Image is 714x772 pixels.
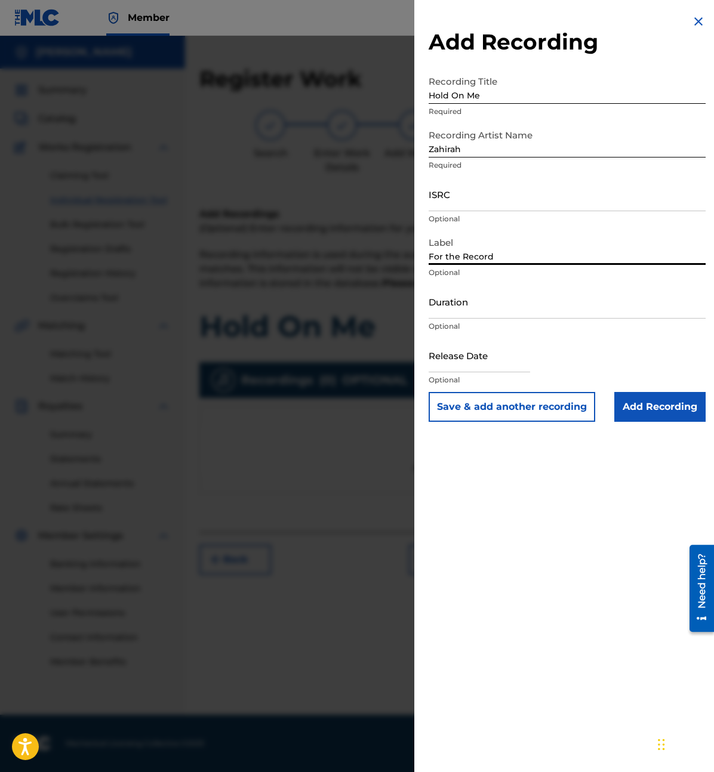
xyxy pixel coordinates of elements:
img: Top Rightsholder [106,11,121,25]
p: Optional [429,267,706,278]
p: Required [429,160,706,171]
button: Save & add another recording [429,392,595,422]
iframe: Chat Widget [654,715,714,772]
p: Optional [429,375,706,385]
img: MLC Logo [14,9,60,26]
p: Optional [429,321,706,332]
iframe: Resource Center [681,541,714,637]
input: Add Recording [614,392,706,422]
p: Optional [429,214,706,224]
p: Required [429,106,706,117]
span: Member [128,11,170,24]
h2: Add Recording [429,29,706,55]
div: Drag [658,727,665,762]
